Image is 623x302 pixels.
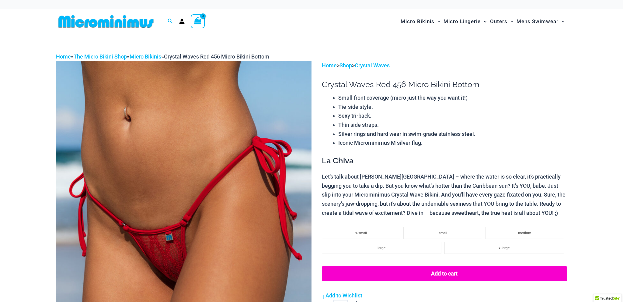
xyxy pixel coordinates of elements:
[338,111,567,120] li: Sexy tri-back.
[168,18,173,25] a: Search icon link
[444,14,481,29] span: Micro Lingerie
[489,12,515,31] a: OutersMenu ToggleMenu Toggle
[179,19,185,24] a: Account icon link
[507,14,513,29] span: Menu Toggle
[355,62,390,69] a: Crystal Waves
[338,93,567,102] li: Small front coverage (micro just the way you want it!)
[322,266,567,281] button: Add to cart
[338,138,567,147] li: Iconic Microminimus M silver flag.
[518,231,531,235] span: medium
[499,246,510,250] span: x-large
[322,61,567,70] p: > >
[339,62,352,69] a: Shop
[322,156,567,166] h3: La Chiva
[485,227,564,239] li: medium
[490,14,507,29] span: Outers
[338,120,567,130] li: Thin side straps.
[130,53,161,60] a: Micro Bikinis
[398,11,567,32] nav: Site Navigation
[322,291,362,300] a: Add to Wishlist
[378,246,385,250] span: large
[322,227,401,239] li: x-small
[515,12,566,31] a: Mens SwimwearMenu ToggleMenu Toggle
[322,80,567,89] h1: Crystal Waves Red 456 Micro Bikini Bottom
[191,14,205,28] a: View Shopping Cart, empty
[442,12,488,31] a: Micro LingerieMenu ToggleMenu Toggle
[56,53,269,60] span: » » »
[355,231,367,235] span: x-small
[338,102,567,112] li: Tie-side style.
[164,53,269,60] span: Crystal Waves Red 456 Micro Bikini Bottom
[439,231,447,235] span: small
[56,53,71,60] a: Home
[401,14,434,29] span: Micro Bikinis
[325,292,362,299] span: Add to Wishlist
[403,227,482,239] li: small
[322,62,337,69] a: Home
[481,14,487,29] span: Menu Toggle
[517,14,559,29] span: Mens Swimwear
[434,14,440,29] span: Menu Toggle
[56,15,156,28] img: MM SHOP LOGO FLAT
[338,130,567,139] li: Silver rings and hard wear in swim-grade stainless steel.
[399,12,442,31] a: Micro BikinisMenu ToggleMenu Toggle
[322,242,441,254] li: large
[322,172,567,218] p: Let's talk about [PERSON_NAME][GEOGRAPHIC_DATA] – where the water is so clear, it's practically b...
[74,53,127,60] a: The Micro Bikini Shop
[444,242,564,254] li: x-large
[559,14,565,29] span: Menu Toggle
